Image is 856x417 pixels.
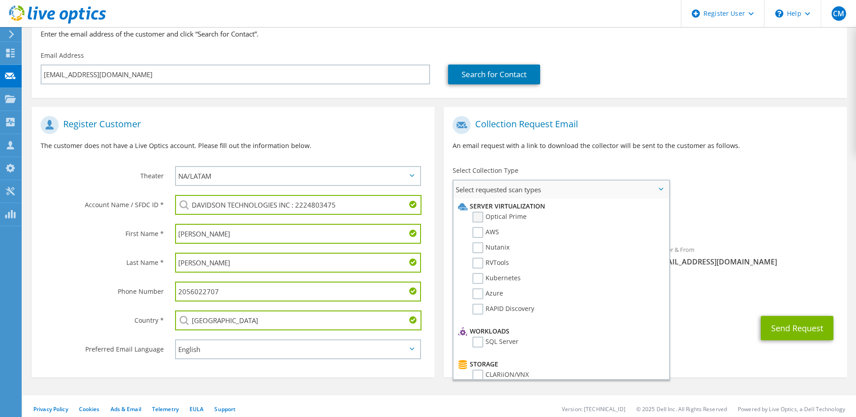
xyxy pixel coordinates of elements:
a: Telemetry [152,405,179,413]
span: [EMAIL_ADDRESS][DOMAIN_NAME] [654,257,838,267]
span: CM [832,6,846,21]
li: © 2025 Dell Inc. All Rights Reserved [636,405,727,413]
label: Select Collection Type [453,166,518,175]
h1: Collection Request Email [453,116,833,134]
label: Preferred Email Language [41,339,164,354]
label: Azure [472,288,503,299]
a: Support [214,405,236,413]
label: AWS [472,227,499,238]
label: First Name * [41,224,164,238]
div: Sender & From [645,240,847,271]
label: SQL Server [472,337,518,347]
label: RAPID Discovery [472,304,534,315]
label: Kubernetes [472,273,521,284]
div: To [444,240,645,271]
li: Server Virtualization [456,201,664,212]
a: Ads & Email [111,405,141,413]
li: Workloads [456,326,664,337]
li: Storage [456,359,664,370]
label: Nutanix [472,242,509,253]
a: Cookies [79,405,100,413]
label: Account Name / SFDC ID * [41,195,164,209]
a: Privacy Policy [33,405,68,413]
h3: Enter the email address of the customer and click “Search for Contact”. [41,29,838,39]
p: An email request with a link to download the collector will be sent to the customer as follows. [453,141,837,151]
h1: Register Customer [41,116,421,134]
label: Email Address [41,51,84,60]
label: Theater [41,166,164,181]
a: Search for Contact [448,65,540,84]
li: Version: [TECHNICAL_ID] [562,405,625,413]
label: Optical Prime [472,212,527,222]
svg: \n [775,9,783,18]
div: Requested Collections [444,202,847,236]
button: Send Request [761,316,833,340]
label: RVTools [472,258,509,269]
li: Powered by Live Optics, a Dell Technology [738,405,845,413]
label: Phone Number [41,282,164,296]
label: Last Name * [41,253,164,267]
label: Country * [41,310,164,325]
label: CLARiiON/VNX [472,370,529,380]
span: Select requested scan types [453,181,668,199]
a: EULA [190,405,204,413]
div: CC & Reply To [444,276,847,307]
p: The customer does not have a Live Optics account. Please fill out the information below. [41,141,426,151]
